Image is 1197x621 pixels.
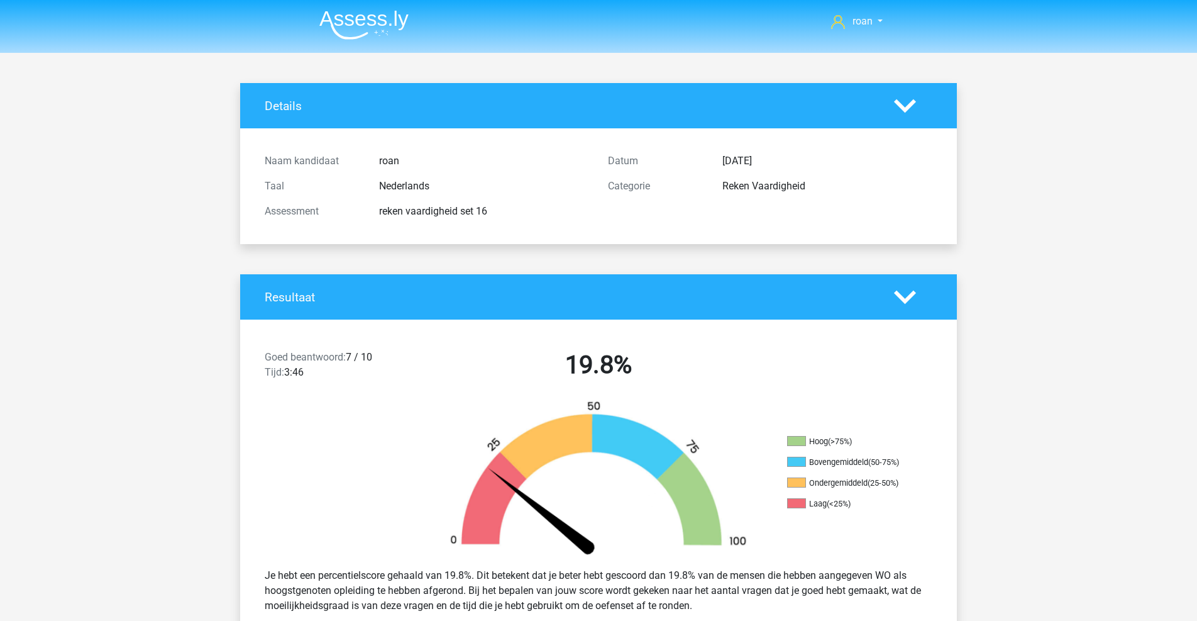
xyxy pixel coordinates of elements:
div: Je hebt een percentielscore gehaald van 19.8%. Dit betekent dat je beter hebt gescoord dan 19.8% ... [255,563,942,618]
div: (25-50%) [868,478,898,488]
div: Assessment [255,204,370,219]
div: Nederlands [370,179,598,194]
li: Bovengemiddeld [787,457,913,468]
div: Taal [255,179,370,194]
div: roan [370,154,598,169]
div: [DATE] [713,154,942,169]
div: Datum [598,154,713,169]
li: Ondergemiddeld [787,478,913,489]
div: (50-75%) [868,457,899,467]
h4: Details [265,99,875,113]
div: 7 / 10 3:46 [255,350,427,385]
div: Categorie [598,179,713,194]
span: Tijd: [265,366,284,378]
span: roan [852,15,873,27]
span: Goed beantwoord: [265,351,346,363]
div: (<25%) [827,499,851,508]
div: reken vaardigheid set 16 [370,204,598,219]
div: Reken Vaardigheid [713,179,942,194]
h2: 19.8% [436,350,761,380]
div: (>75%) [828,437,852,446]
img: 20.4cc17765580c.png [429,400,768,558]
img: Assessly [319,10,409,40]
div: Naam kandidaat [255,154,370,169]
a: roan [826,14,888,29]
li: Laag [787,498,913,510]
h4: Resultaat [265,290,875,305]
li: Hoog [787,436,913,447]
